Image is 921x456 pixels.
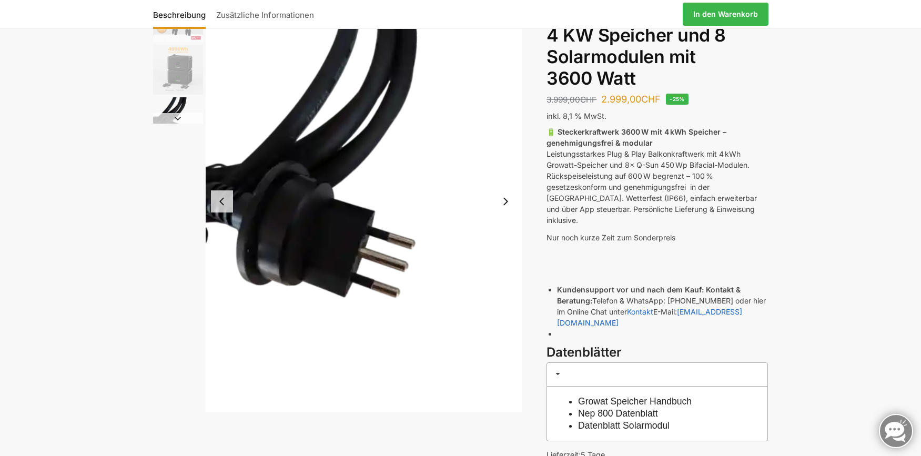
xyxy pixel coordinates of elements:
a: [EMAIL_ADDRESS][DOMAIN_NAME] [557,307,742,327]
a: Nep 800 Datenblatt [578,408,658,419]
bdi: 2.999,00 [601,94,661,105]
span: CHF [580,95,596,105]
img: Anschlusskabel-3meter_schweizer-stecker [153,97,203,147]
strong: 🔋 Steckerkraftwerk 3600 W mit 4 kWh Speicher – genehmigungsfrei & modular [546,127,726,147]
a: Growat Speicher Handbuch [578,396,692,407]
a: In den Warenkorb [683,3,768,26]
p: Leistungsstarkes Plug & Play Balkonkraftwerk mit 4 kWh Growatt-Speicher und 8× Q-Sun 450 Wp Bifac... [546,126,768,226]
button: Next slide [494,190,517,212]
a: Kontakt [627,307,653,316]
h1: Steckerkraftwerk mit 4 KW Speicher und 8 Solarmodulen mit 3600 Watt [546,3,768,89]
span: inkl. 8,1 % MwSt. [546,112,606,120]
a: Datenblatt Solarmodul [578,420,670,431]
span: CHF [641,94,661,105]
a: Zusätzliche Informationen [211,2,319,27]
li: 5 / 9 [150,96,203,148]
strong: Kundensupport vor und nach dem Kauf: [557,285,704,294]
strong: Kontakt & Beratung: [557,285,741,305]
button: Next slide [153,113,203,124]
span: -25% [666,94,689,105]
a: Beschreibung [153,2,211,27]
button: Previous slide [211,190,233,212]
p: Nur noch kurze Zeit zum Sonderpreis [546,232,768,243]
bdi: 3.999,00 [546,95,596,105]
li: Telefon & WhatsApp: [PHONE_NUMBER] oder hier im Online Chat unter E-Mail: [557,284,768,328]
img: growatt Noah 2000 [153,45,203,95]
li: 4 / 9 [150,43,203,96]
h3: Datenblätter [546,343,768,362]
